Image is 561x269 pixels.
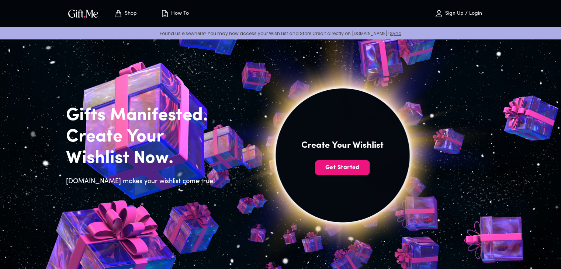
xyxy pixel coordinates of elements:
[66,177,219,187] h6: [DOMAIN_NAME] makes your wishlist come true.
[105,2,146,25] button: Store page
[66,126,219,148] h2: Create Your
[66,9,101,18] button: GiftMe Logo
[443,11,482,17] p: Sign Up / Login
[301,140,384,151] h4: Create Your Wishlist
[123,11,137,17] p: Shop
[169,11,189,17] p: How To
[66,148,219,169] h2: Wishlist Now.
[6,30,555,36] p: Found us elsewhere? You may now access your Wish List and Store Credit directly on [DOMAIN_NAME]!
[66,105,219,126] h2: Gifts Manifested.
[390,30,401,36] a: Sync
[422,2,495,25] button: Sign Up / Login
[160,9,169,18] img: how-to.svg
[315,164,370,172] span: Get Started
[67,8,100,19] img: GiftMe Logo
[155,2,195,25] button: How To
[315,160,370,175] button: Get Started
